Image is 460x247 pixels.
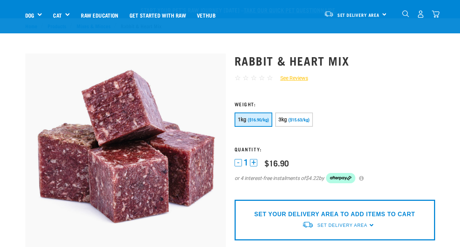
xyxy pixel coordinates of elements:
[191,0,221,30] a: Vethub
[235,101,435,107] h3: Weight:
[267,74,273,82] span: ☆
[250,159,257,166] button: +
[235,54,435,67] h1: Rabbit & Heart Mix
[326,173,355,183] img: Afterpay
[235,159,242,166] button: -
[337,14,380,16] span: Set Delivery Area
[417,10,425,18] img: user.png
[265,158,289,167] div: $16.90
[75,0,124,30] a: Raw Education
[275,113,313,127] button: 3kg ($15.63/kg)
[306,174,319,182] span: $4.22
[254,210,415,219] p: SET YOUR DELIVERY AREA TO ADD ITEMS TO CART
[124,0,191,30] a: Get started with Raw
[288,118,310,122] span: ($15.63/kg)
[251,74,257,82] span: ☆
[278,117,287,122] span: 3kg
[317,223,367,228] span: Set Delivery Area
[324,11,334,17] img: van-moving.png
[53,11,61,19] a: Cat
[235,74,241,82] span: ☆
[248,118,269,122] span: ($16.90/kg)
[238,117,247,122] span: 1kg
[259,74,265,82] span: ☆
[244,159,248,166] span: 1
[243,74,249,82] span: ☆
[235,173,435,183] div: or 4 interest-free instalments of by
[302,221,314,229] img: van-moving.png
[235,113,272,127] button: 1kg ($16.90/kg)
[25,11,34,19] a: Dog
[235,146,435,152] h3: Quantity:
[402,10,409,17] img: home-icon-1@2x.png
[432,10,440,18] img: home-icon@2x.png
[273,74,308,82] a: See Reviews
